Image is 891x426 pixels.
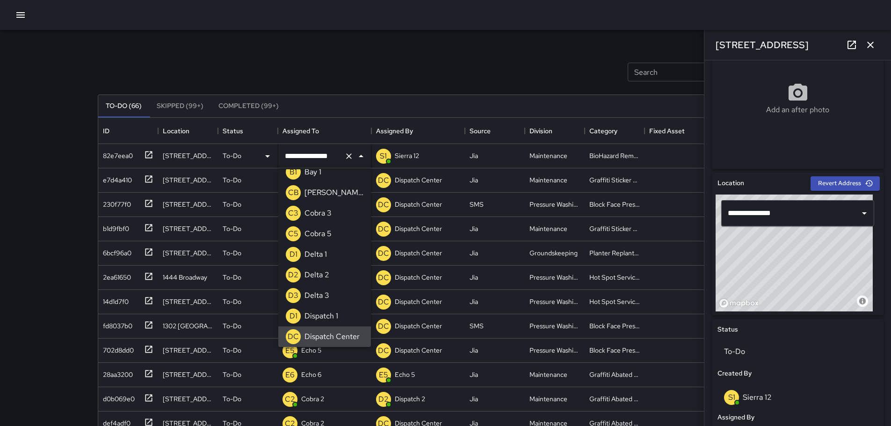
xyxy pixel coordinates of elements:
[223,200,241,209] p: To-Do
[589,370,640,379] div: Graffiti Abated Large
[585,118,645,144] div: Category
[379,369,388,381] p: E5
[470,346,478,355] div: Jia
[376,118,413,144] div: Assigned By
[470,370,478,379] div: Jia
[163,273,207,282] div: 1444 Broadway
[529,273,580,282] div: Pressure Washing
[529,346,580,355] div: Pressure Washing
[378,175,389,186] p: DC
[529,248,578,258] div: Groundskeeping
[529,370,567,379] div: Maintenance
[98,95,149,117] button: To-Do (66)
[99,366,133,379] div: 28aa3200
[223,175,241,185] p: To-Do
[99,342,134,355] div: 702d8dd0
[163,321,213,331] div: 1302 Broadway
[529,175,567,185] div: Maintenance
[589,297,640,306] div: Hot Spot Serviced
[378,296,389,308] p: DC
[301,346,321,355] p: Echo 5
[395,151,419,160] p: Sierra 12
[99,220,129,233] div: b1d9fbf0
[163,175,213,185] div: 9 Grand Avenue
[223,346,241,355] p: To-Do
[149,95,211,117] button: Skipped (99+)
[99,390,135,404] div: d0b069e0
[525,118,585,144] div: Division
[529,297,580,306] div: Pressure Washing
[589,224,640,233] div: Graffiti Sticker Abated Small
[378,248,389,259] p: DC
[529,200,580,209] div: Pressure Washing
[304,208,332,219] p: Cobra 3
[529,118,552,144] div: Division
[470,118,491,144] div: Source
[285,394,295,405] p: C2
[378,345,389,356] p: DC
[99,172,132,185] div: e7d4a410
[378,394,389,405] p: D2
[395,370,415,379] p: Echo 5
[99,269,131,282] div: 2ea61650
[470,224,478,233] div: Jia
[218,118,278,144] div: Status
[283,118,319,144] div: Assigned To
[589,346,640,355] div: Block Face Pressure Washed
[470,200,484,209] div: SMS
[288,228,298,239] p: C5
[304,187,363,198] p: [PERSON_NAME]
[223,224,241,233] p: To-Do
[470,273,478,282] div: Jia
[163,200,213,209] div: 350 17th Street
[223,394,241,404] p: To-Do
[304,269,329,281] p: Delta 2
[395,248,442,258] p: Dispatch Center
[342,150,355,163] button: Clear
[223,118,243,144] div: Status
[589,151,640,160] div: BioHazard Removed
[288,331,299,342] p: DC
[355,150,368,163] button: Close
[470,175,478,185] div: Jia
[589,273,640,282] div: Hot Spot Serviced
[223,370,241,379] p: To-Do
[395,346,442,355] p: Dispatch Center
[395,297,442,306] p: Dispatch Center
[211,95,286,117] button: Completed (99+)
[589,394,640,404] div: Graffiti Abated Large
[98,118,158,144] div: ID
[163,118,189,144] div: Location
[301,394,324,404] p: Cobra 2
[529,224,567,233] div: Maintenance
[301,370,321,379] p: Echo 6
[285,345,295,356] p: E5
[290,166,297,178] p: B1
[99,196,131,209] div: 230f77f0
[99,147,133,160] div: 82e7eea0
[223,321,241,331] p: To-Do
[304,290,329,301] p: Delta 3
[304,331,360,342] p: Dispatch Center
[378,224,389,235] p: DC
[395,273,442,282] p: Dispatch Center
[288,187,299,198] p: CB
[288,290,298,301] p: D3
[649,118,685,144] div: Fixed Asset
[158,118,218,144] div: Location
[99,293,129,306] div: 14d1d7f0
[290,249,297,260] p: D1
[529,321,580,331] div: Pressure Washing
[470,321,484,331] div: SMS
[223,248,241,258] p: To-Do
[163,151,213,160] div: 360 13th Street
[470,151,478,160] div: Jia
[589,248,640,258] div: Planter Replanted
[163,248,213,258] div: 436 14th Street
[645,118,704,144] div: Fixed Asset
[529,394,567,404] div: Maintenance
[163,297,213,306] div: 1450 Broadway
[288,269,298,281] p: D2
[380,151,387,162] p: S1
[470,248,478,258] div: Jia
